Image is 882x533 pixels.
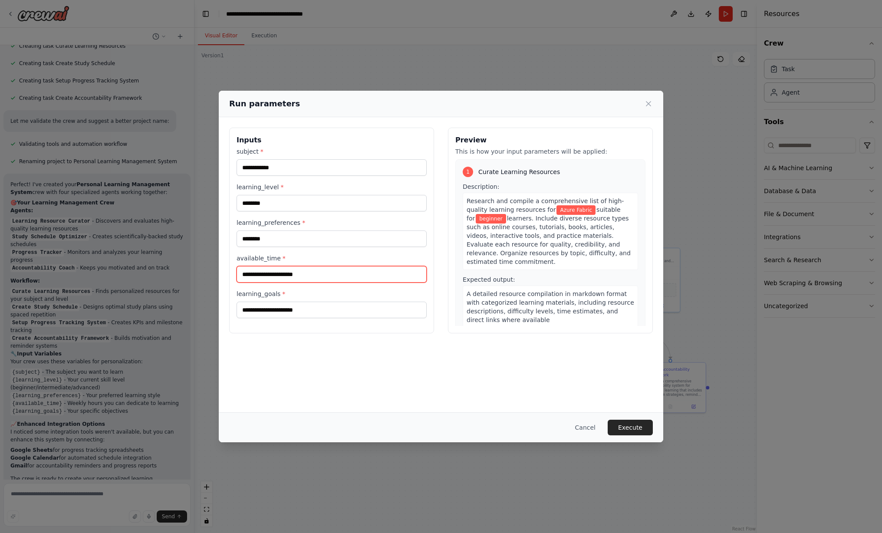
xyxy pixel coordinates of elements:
span: Description: [463,183,499,190]
span: suitable for [467,206,621,222]
span: Expected output: [463,276,515,283]
label: learning_goals [237,290,427,298]
p: This is how your input parameters will be applied: [455,147,645,156]
span: Variable: subject [556,205,596,215]
button: Cancel [568,420,602,435]
label: available_time [237,254,427,263]
h3: Preview [455,135,645,145]
span: Variable: learning_level [476,214,506,224]
span: Research and compile a comprehensive list of high-quality learning resources for [467,197,624,213]
button: Execute [608,420,653,435]
span: learners. Include diverse resource types such as online courses, tutorials, books, articles, vide... [467,215,631,265]
div: 1 [463,167,473,177]
span: Curate Learning Resources [478,168,560,176]
label: subject [237,147,427,156]
span: A detailed resource compilation in markdown format with categorized learning materials, including... [467,290,634,323]
h3: Inputs [237,135,427,145]
label: learning_preferences [237,218,427,227]
label: learning_level [237,183,427,191]
h2: Run parameters [229,98,300,110]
